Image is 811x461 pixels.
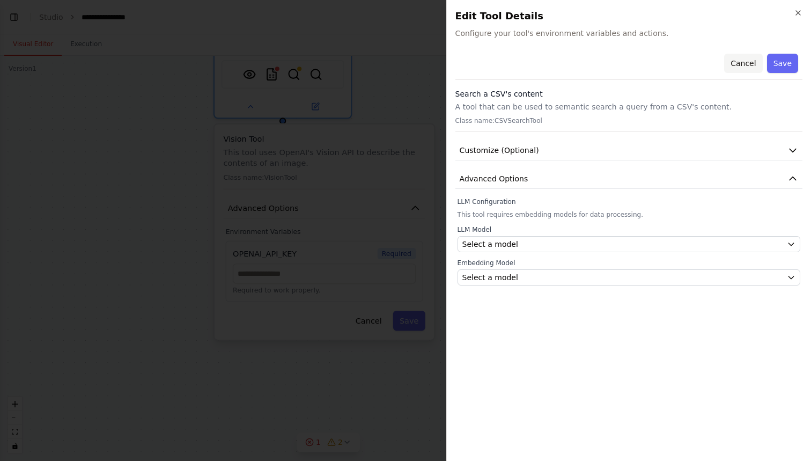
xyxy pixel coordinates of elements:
[458,197,800,206] label: LLM Configuration
[455,101,802,112] p: A tool that can be used to semantic search a query from a CSV's content.
[455,116,802,125] p: Class name: CSVSearchTool
[458,269,800,286] button: Select a model
[462,272,518,283] span: Select a model
[455,9,802,24] h2: Edit Tool Details
[458,210,800,219] p: This tool requires embedding models for data processing.
[455,28,802,39] span: Configure your tool's environment variables and actions.
[724,54,762,73] button: Cancel
[455,89,802,99] h3: Search a CSV's content
[455,141,802,160] button: Customize (Optional)
[455,169,802,189] button: Advanced Options
[460,173,528,184] span: Advanced Options
[458,236,800,252] button: Select a model
[460,145,539,156] span: Customize (Optional)
[462,239,518,250] span: Select a model
[767,54,798,73] button: Save
[458,259,800,267] label: Embedding Model
[458,225,800,234] label: LLM Model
